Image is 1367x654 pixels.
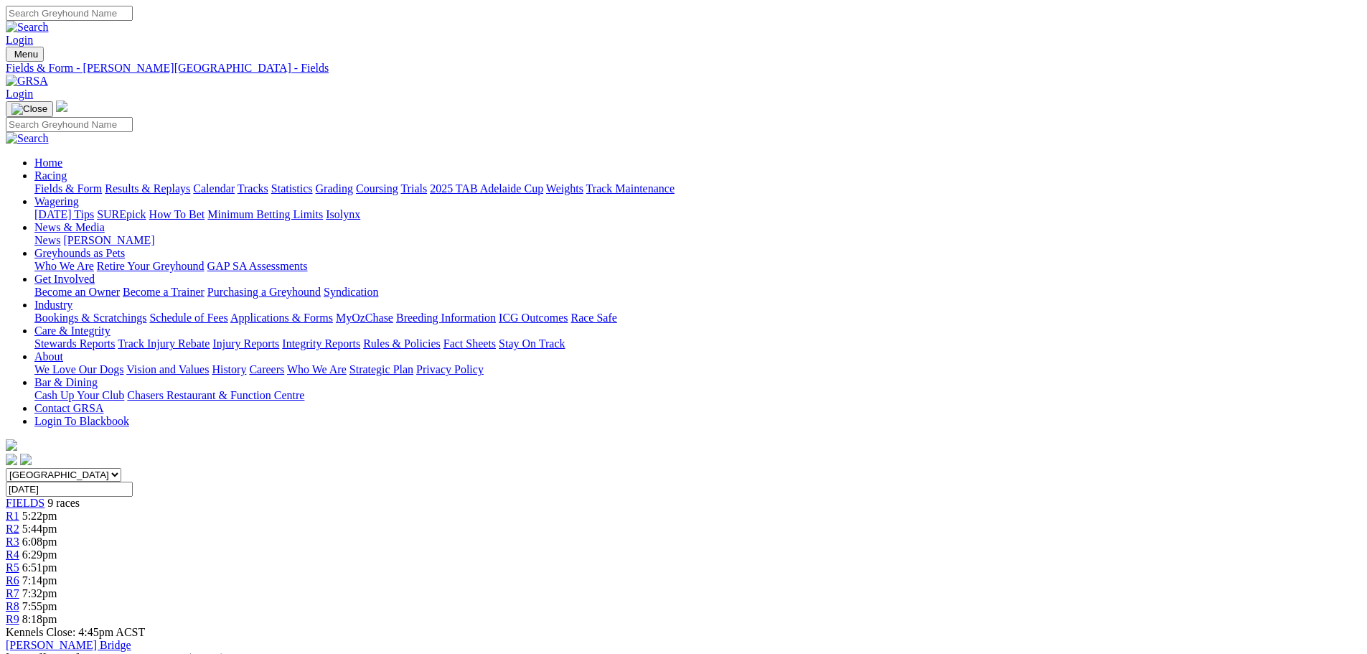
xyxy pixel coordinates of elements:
a: Tracks [238,182,268,195]
a: 2025 TAB Adelaide Cup [430,182,543,195]
a: Schedule of Fees [149,312,227,324]
button: Toggle navigation [6,101,53,117]
img: logo-grsa-white.png [56,101,67,112]
a: MyOzChase [336,312,393,324]
a: Strategic Plan [349,363,413,375]
a: Chasers Restaurant & Function Centre [127,389,304,401]
a: Fact Sheets [443,337,496,350]
button: Toggle navigation [6,47,44,62]
a: Coursing [356,182,398,195]
a: Purchasing a Greyhound [207,286,321,298]
img: Search [6,132,49,145]
a: ICG Outcomes [499,312,568,324]
a: Become a Trainer [123,286,205,298]
img: Search [6,21,49,34]
div: About [34,363,1361,376]
a: Vision and Values [126,363,209,375]
img: Close [11,103,47,115]
div: Wagering [34,208,1361,221]
a: Who We Are [287,363,347,375]
div: Bar & Dining [34,389,1361,402]
a: Careers [249,363,284,375]
span: Menu [14,49,38,60]
a: [PERSON_NAME] [63,234,154,246]
a: Statistics [271,182,313,195]
a: About [34,350,63,363]
a: R3 [6,536,19,548]
a: Become an Owner [34,286,120,298]
a: Who We Are [34,260,94,272]
a: Race Safe [570,312,616,324]
img: twitter.svg [20,454,32,465]
a: R2 [6,523,19,535]
a: Care & Integrity [34,324,111,337]
a: We Love Our Dogs [34,363,123,375]
a: Fields & Form - [PERSON_NAME][GEOGRAPHIC_DATA] - Fields [6,62,1361,75]
a: Login To Blackbook [34,415,129,427]
a: Results & Replays [105,182,190,195]
a: Privacy Policy [416,363,484,375]
input: Select date [6,482,133,497]
a: [PERSON_NAME] Bridge [6,639,131,651]
div: Greyhounds as Pets [34,260,1361,273]
a: News & Media [34,221,105,233]
span: R5 [6,561,19,574]
a: Syndication [324,286,378,298]
a: Bar & Dining [34,376,98,388]
span: 5:22pm [22,510,57,522]
a: Retire Your Greyhound [97,260,205,272]
span: Kennels Close: 4:45pm ACST [6,626,145,638]
a: FIELDS [6,497,44,509]
span: 5:44pm [22,523,57,535]
a: R4 [6,548,19,561]
a: R6 [6,574,19,587]
div: Racing [34,182,1361,195]
img: facebook.svg [6,454,17,465]
a: R9 [6,613,19,625]
a: Breeding Information [396,312,496,324]
a: Racing [34,169,67,182]
a: How To Bet [149,208,205,220]
span: R1 [6,510,19,522]
span: 6:29pm [22,548,57,561]
div: Care & Integrity [34,337,1361,350]
a: History [212,363,246,375]
a: Login [6,34,33,46]
a: Weights [546,182,583,195]
a: Applications & Forms [230,312,333,324]
a: Bookings & Scratchings [34,312,146,324]
a: Contact GRSA [34,402,103,414]
a: Stay On Track [499,337,565,350]
a: News [34,234,60,246]
a: R8 [6,600,19,612]
div: News & Media [34,234,1361,247]
a: Fields & Form [34,182,102,195]
span: 7:14pm [22,574,57,587]
a: Isolynx [326,208,360,220]
a: Get Involved [34,273,95,285]
a: Grading [316,182,353,195]
a: [DATE] Tips [34,208,94,220]
a: Home [34,157,62,169]
a: Wagering [34,195,79,207]
a: Track Maintenance [586,182,675,195]
span: 7:32pm [22,587,57,599]
span: 9 races [47,497,80,509]
a: R7 [6,587,19,599]
a: Stewards Reports [34,337,115,350]
span: 8:18pm [22,613,57,625]
a: Greyhounds as Pets [34,247,125,259]
a: Cash Up Your Club [34,389,124,401]
a: Calendar [193,182,235,195]
span: 6:08pm [22,536,57,548]
div: Industry [34,312,1361,324]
